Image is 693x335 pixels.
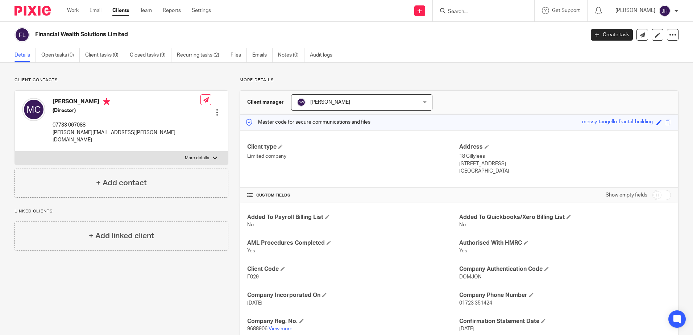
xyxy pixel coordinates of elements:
h4: Added To Quickbooks/Xero Billing List [459,214,671,221]
a: Emails [252,48,273,62]
a: Reports [163,7,181,14]
a: Email [90,7,101,14]
h4: Company Authentication Code [459,265,671,273]
span: 9688906 [247,326,267,331]
h4: + Add linked client [89,230,154,241]
a: Create task [591,29,633,41]
h4: Address [459,143,671,151]
span: 01723 351424 [459,301,492,306]
h3: Client manager [247,99,284,106]
a: Work [67,7,79,14]
span: DOMJON [459,274,482,280]
input: Search [447,9,513,15]
a: Team [140,7,152,14]
p: 07733 067088 [53,121,200,129]
a: Client tasks (0) [85,48,124,62]
a: View more [269,326,292,331]
span: [DATE] [459,326,474,331]
h4: AML Procedures Completed [247,239,459,247]
span: No [247,222,254,227]
a: Closed tasks (9) [130,48,171,62]
span: Yes [459,248,467,253]
h4: Client Code [247,265,459,273]
span: F029 [247,274,259,280]
h4: Added To Payroll Billing List [247,214,459,221]
a: Files [231,48,247,62]
img: svg%3E [659,5,671,17]
span: Yes [247,248,255,253]
h4: Company Incorporated On [247,291,459,299]
h4: [PERSON_NAME] [53,98,200,107]
p: Limited company [247,153,459,160]
p: [PERSON_NAME] [615,7,655,14]
h4: Company Phone Number [459,291,671,299]
label: Show empty fields [606,191,647,199]
a: Notes (0) [278,48,304,62]
p: [STREET_ADDRESS] [459,160,671,167]
a: Open tasks (0) [41,48,80,62]
p: Client contacts [14,77,228,83]
p: [PERSON_NAME][EMAIL_ADDRESS][PERSON_NAME][DOMAIN_NAME] [53,129,200,144]
a: Details [14,48,36,62]
img: svg%3E [14,27,30,42]
a: Audit logs [310,48,338,62]
img: svg%3E [297,98,306,107]
p: [GEOGRAPHIC_DATA] [459,167,671,175]
h4: Confirmation Statement Date [459,318,671,325]
a: Recurring tasks (2) [177,48,225,62]
h4: Client type [247,143,459,151]
h4: Authorised With HMRC [459,239,671,247]
a: Clients [112,7,129,14]
div: messy-tangello-fractal-building [582,118,653,127]
span: No [459,222,466,227]
a: Settings [192,7,211,14]
p: More details [240,77,679,83]
p: 18 Gillylees [459,153,671,160]
h5: (Director) [53,107,200,114]
span: [PERSON_NAME] [310,100,350,105]
p: More details [185,155,209,161]
h4: Company Reg. No. [247,318,459,325]
span: [DATE] [247,301,262,306]
h4: CUSTOM FIELDS [247,193,459,198]
p: Master code for secure communications and files [245,119,370,126]
p: Linked clients [14,208,228,214]
h2: Financial Wealth Solutions Limited [35,31,471,38]
h4: + Add contact [96,177,147,189]
img: svg%3E [22,98,45,121]
span: Get Support [552,8,580,13]
i: Primary [103,98,110,105]
img: Pixie [14,6,51,16]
